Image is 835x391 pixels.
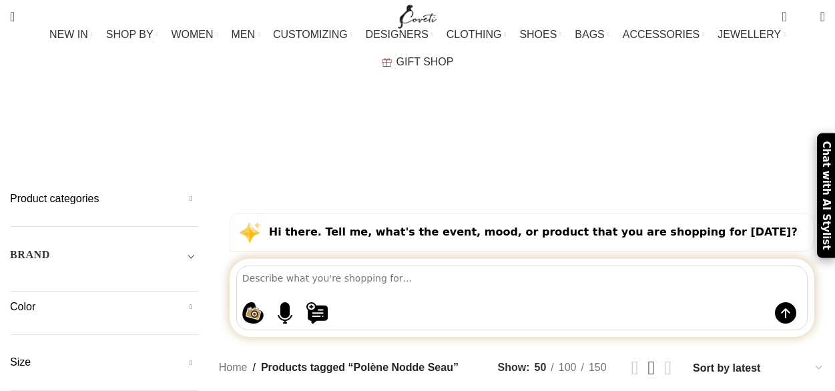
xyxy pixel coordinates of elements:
span: 50 [535,362,547,373]
select: Shop order [691,358,825,378]
h5: Product categories [10,191,199,206]
a: SHOP BY [106,21,158,48]
a: 0 [775,3,793,30]
h5: Color [10,300,199,314]
a: DESIGNERS [366,21,433,48]
a: Grid view 3 [648,358,655,378]
a: 150 [584,359,611,376]
nav: Breadcrumb [219,359,459,376]
a: NEW IN [49,21,93,48]
span: NEW IN [49,28,88,41]
span: 0 [800,13,810,23]
a: SHOES [519,21,561,48]
h5: BRAND [10,248,50,262]
span: SHOES [519,28,557,41]
span: MEN [232,28,256,41]
a: Men [378,119,399,151]
span: SHOP BY [106,28,154,41]
span: CUSTOMIZING [273,28,348,41]
a: Search [3,3,21,30]
a: Go back [253,81,286,107]
a: ACCESSORIES [623,21,705,48]
a: MEN [232,21,260,48]
h1: Polène Nodde Seau [286,77,549,112]
span: JEWELLERY [718,28,781,41]
a: Site logo [395,10,440,21]
span: Men [378,129,399,141]
span: BAGS [575,28,604,41]
span: ACCESSORIES [623,28,700,41]
a: 100 [554,359,581,376]
a: Grid view 4 [664,358,671,378]
a: CUSTOMIZING [273,21,352,48]
a: Women [419,119,456,151]
span: GIFT SHOP [396,55,454,68]
span: Women [419,129,456,141]
div: My Wishlist [797,3,810,30]
a: CLOTHING [447,21,507,48]
a: Grid view 2 [631,358,639,378]
a: BAGS [575,21,609,48]
span: 0 [783,7,793,17]
span: Show [498,359,530,376]
h5: Size [10,355,199,370]
span: 150 [589,362,607,373]
span: DESIGNERS [366,28,429,41]
a: WOMEN [171,21,218,48]
span: WOMEN [171,28,213,41]
a: Home [219,359,248,376]
span: Products tagged “Polène Nodde Seau” [261,359,459,376]
div: Toggle filter [10,247,199,271]
a: JEWELLERY [718,21,786,48]
span: 100 [559,362,577,373]
span: CLOTHING [447,28,502,41]
div: Main navigation [3,21,832,75]
a: 50 [530,359,551,376]
img: GiftBag [382,58,392,67]
a: GIFT SHOP [382,49,454,75]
